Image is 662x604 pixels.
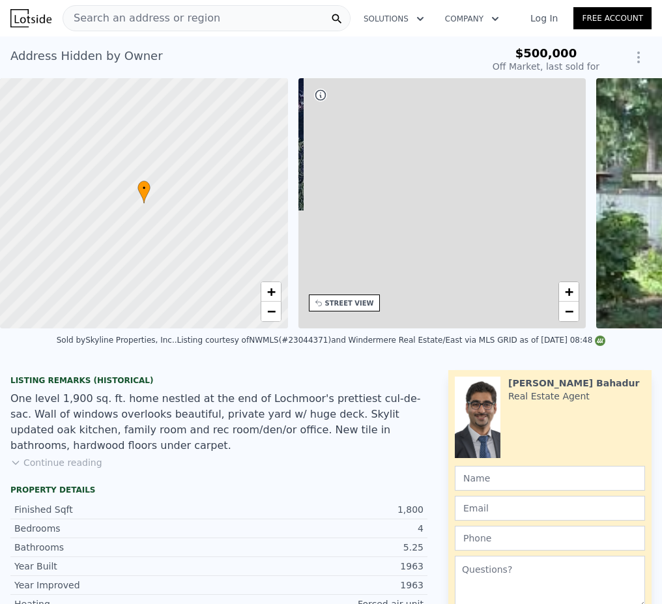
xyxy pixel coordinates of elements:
div: Listing courtesy of NWMLS (#23044371) and Windermere Real Estate/East via MLS GRID as of [DATE] 0... [177,336,606,345]
div: Bathrooms [14,541,219,554]
div: Sold by Skyline Properties, Inc. . [57,336,177,345]
div: Off Market, last sold for [493,60,599,73]
div: Real Estate Agent [508,390,590,403]
input: Email [455,496,645,521]
button: Show Options [626,44,652,70]
span: • [137,182,151,194]
input: Phone [455,526,645,551]
a: Zoom in [559,282,579,302]
span: + [565,283,573,300]
span: Search an address or region [63,10,220,26]
div: Year Built [14,560,219,573]
button: Company [435,7,510,31]
span: − [565,303,573,319]
a: Free Account [573,7,652,29]
div: 1963 [219,560,424,573]
button: Solutions [353,7,435,31]
img: Lotside [10,9,51,27]
div: 1,800 [219,503,424,516]
div: STREET VIEW [325,298,374,308]
button: Continue reading [10,456,102,469]
div: Listing Remarks (Historical) [10,375,427,386]
div: Property details [10,485,427,495]
div: Bedrooms [14,522,219,535]
div: Address Hidden by Owner [10,47,163,65]
img: NWMLS Logo [595,336,605,346]
div: [PERSON_NAME] Bahadur [508,377,639,390]
div: One level 1,900 sq. ft. home nestled at the end of Lochmoor's prettiest cul-de-sac. Wall of windo... [10,391,427,453]
a: Zoom out [559,302,579,321]
div: • [137,180,151,203]
span: − [266,303,275,319]
span: $500,000 [515,46,577,60]
span: + [266,283,275,300]
a: Zoom in [261,282,281,302]
a: Zoom out [261,302,281,321]
a: Log In [515,12,573,25]
div: Finished Sqft [14,503,219,516]
div: 1963 [219,579,424,592]
div: 4 [219,522,424,535]
div: Year Improved [14,579,219,592]
input: Name [455,466,645,491]
div: 5.25 [219,541,424,554]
